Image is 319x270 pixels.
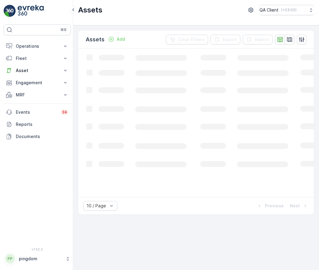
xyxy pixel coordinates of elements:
[16,55,59,61] p: Fleet
[19,256,62,262] p: pingdom
[4,77,71,89] button: Engagement
[255,36,269,43] p: Import
[166,35,208,44] button: Clear Filters
[211,35,240,44] button: Export
[5,254,15,264] div: PP
[4,64,71,77] button: Asset
[106,36,128,43] button: Add
[4,89,71,101] button: MRF
[4,252,71,265] button: PPpingdom
[256,202,284,209] button: Previous
[265,203,284,209] p: Previous
[4,5,16,17] img: logo
[243,35,273,44] button: Import
[18,5,44,17] img: logo_light-DOdMpM7g.png
[4,247,71,251] span: v 1.52.2
[4,106,71,118] a: Events34
[60,27,67,32] p: ⌘B
[16,109,57,115] p: Events
[259,7,279,13] p: QA Client
[16,121,68,127] p: Reports
[178,36,204,43] p: Clear Filters
[289,202,309,209] button: Next
[223,36,237,43] p: Export
[16,67,59,74] p: Asset
[4,40,71,52] button: Operations
[16,43,59,49] p: Operations
[4,130,71,143] a: Documents
[16,80,59,86] p: Engagement
[16,133,68,140] p: Documents
[86,35,105,44] p: Assets
[78,5,102,15] p: Assets
[4,118,71,130] a: Reports
[281,8,297,12] p: ( +03:00 )
[259,5,314,15] button: QA Client(+03:00)
[62,110,67,115] p: 34
[16,92,59,98] p: MRF
[4,52,71,64] button: Fleet
[290,203,300,209] p: Next
[117,36,125,42] p: Add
